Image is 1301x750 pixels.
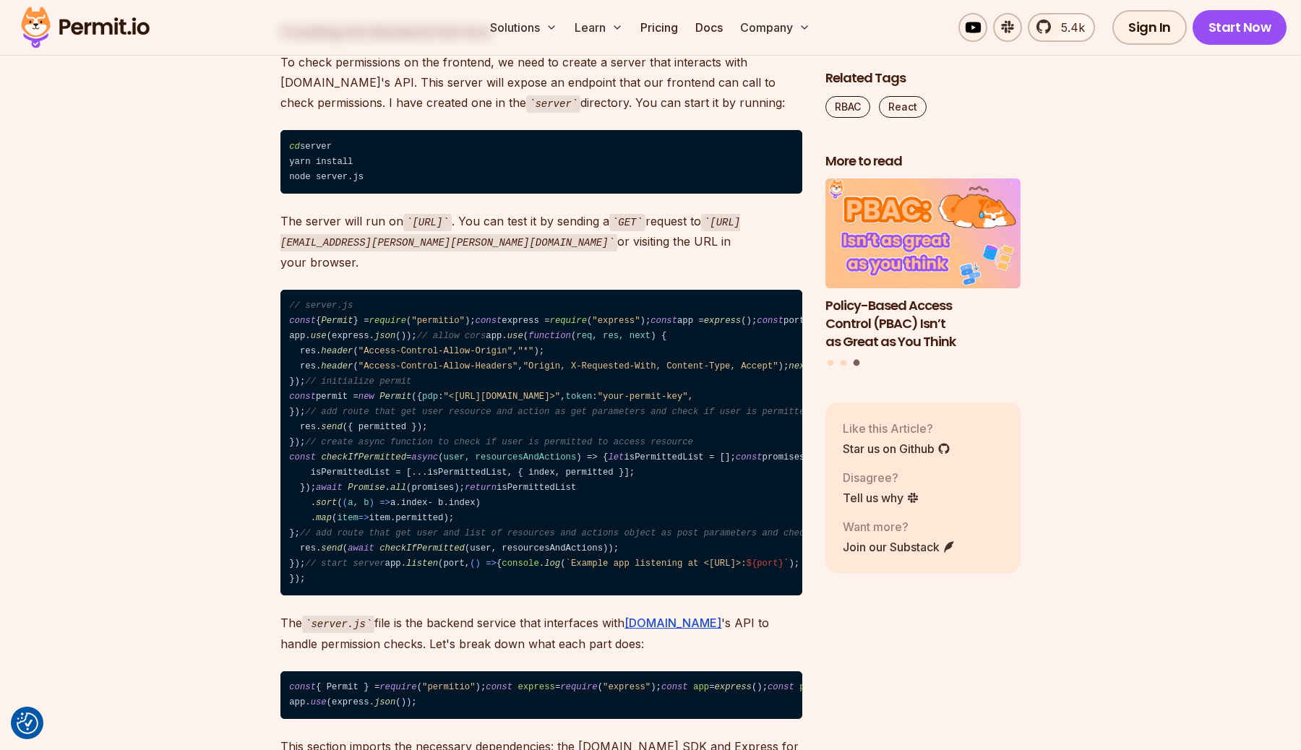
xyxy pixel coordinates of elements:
[443,452,576,462] span: user, resourcesAndActions
[825,179,1021,351] li: 3 of 3
[624,616,721,630] a: [DOMAIN_NAME]
[343,498,390,508] span: ( ) =>
[650,316,677,326] span: const
[843,538,956,556] a: Join our Substack
[608,452,624,462] span: let
[305,437,693,447] span: // create async function to check if user is permitted to access resource
[843,469,919,486] p: Disagree?
[316,513,332,523] span: map
[843,420,950,437] p: Like this Article?
[825,179,1021,289] img: Policy-Based Access Control (PBAC) Isn’t as Great as You Think
[417,331,486,341] span: // allow cors
[592,316,640,326] span: "express"
[403,214,452,231] code: [URL]
[825,69,1021,87] h2: Related Tags
[374,697,395,707] span: json
[280,290,802,596] code: { } = ( ); express = ( ); app = (); port = ; app. (express. ()); app. ( ( ) { res. ( , ); res. ( ...
[550,316,587,326] span: require
[316,483,343,493] span: await
[321,361,353,371] span: header
[406,559,438,569] span: listen
[280,613,802,654] p: The file is the backend service that interfaces with 's API to handle permission checks. Let's br...
[316,498,337,508] span: sort
[465,483,497,493] span: return
[526,95,580,113] code: server
[576,331,650,341] span: req, res, next
[825,179,1021,368] div: Posts
[289,682,316,692] span: const
[734,13,816,42] button: Company
[358,346,512,356] span: "Access-Control-Allow-Origin"
[337,513,369,523] span: =>
[422,392,438,402] span: pdp
[321,543,342,553] span: send
[486,682,512,692] span: const
[348,483,385,493] span: Promise
[379,682,416,692] span: require
[566,559,789,569] span: `Example app listening at <[URL]>: `
[443,392,560,402] span: "<[URL][DOMAIN_NAME]>"
[289,301,353,311] span: // server.js
[523,361,778,371] span: "Origin, X-Requested-With, Content-Type, Accept"
[369,316,406,326] span: require
[300,528,922,538] span: // add route that get user and list of resources and actions object as post parameters and check ...
[476,316,502,326] span: const
[289,452,316,462] span: const
[374,331,395,341] span: json
[321,316,353,326] span: Permit
[358,361,518,371] span: "Access-Control-Allow-Headers"
[690,13,729,42] a: Docs
[411,452,438,462] span: async
[518,682,554,692] span: express
[422,682,476,692] span: "permitio"
[569,13,629,42] button: Learn
[311,331,327,341] span: use
[280,130,802,194] code: server yarn install node server.js
[1052,19,1085,36] span: 5.4k
[747,559,783,569] span: ${port}
[321,346,353,356] span: header
[1112,10,1187,45] a: Sign In
[484,13,563,42] button: Solutions
[528,331,571,341] span: function
[358,392,374,402] span: new
[661,682,688,692] span: const
[502,559,538,569] span: console
[603,682,650,692] span: "express"
[337,513,358,523] span: item
[289,142,300,152] span: cd
[449,498,476,508] span: index
[825,152,1021,171] h2: More to read
[379,392,411,402] span: Permit
[843,440,950,457] a: Star us on Github
[768,682,794,692] span: const
[14,3,156,52] img: Permit logo
[825,297,1021,350] h3: Policy-Based Access Control (PBAC) Isn’t as Great as You Think
[321,452,406,462] span: checkIfPermitted
[879,96,927,118] a: React
[714,682,751,692] span: express
[305,407,810,417] span: // add route that get user resource and action as get parameters and check if user is permitted
[693,682,709,692] span: app
[302,616,374,633] code: server.js
[289,316,316,326] span: const
[395,513,443,523] span: permitted
[401,498,428,508] span: index
[1193,10,1287,45] a: Start Now
[828,360,833,366] button: Go to slide 1
[544,559,560,569] span: log
[853,360,859,366] button: Go to slide 3
[390,483,406,493] span: all
[825,96,870,118] a: RBAC
[280,671,802,720] code: { Permit } = ( ); = ( ); = (); = 4000; app. (express. ());
[311,697,327,707] span: use
[305,559,385,569] span: // start server
[560,682,597,692] span: require
[411,316,465,326] span: "permitio"
[280,211,802,272] p: The server will run on . You can test it by sending a request to or visiting the URL in your brow...
[704,316,741,326] span: express
[17,712,38,734] img: Revisit consent button
[843,518,956,535] p: Want more?
[736,452,763,462] span: const
[609,214,645,231] code: GET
